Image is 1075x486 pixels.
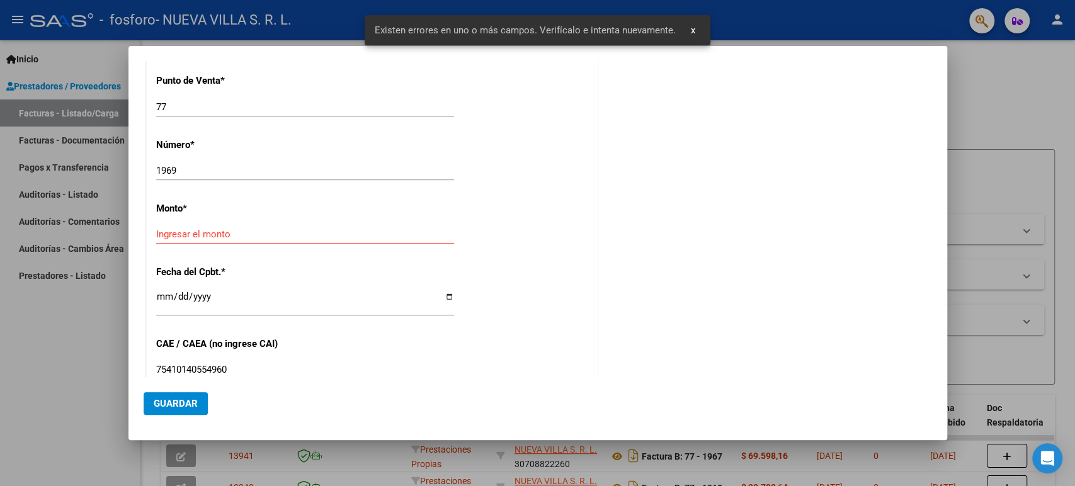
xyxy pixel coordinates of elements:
button: Guardar [144,392,208,415]
span: x [691,25,695,36]
button: x [681,19,705,42]
span: Existen errores en uno o más campos. Verifícalo e intenta nuevamente. [375,24,676,37]
p: Punto de Venta [156,74,286,88]
p: Número [156,138,286,152]
span: Guardar [154,398,198,409]
p: Monto [156,201,286,216]
p: CAE / CAEA (no ingrese CAI) [156,337,286,351]
div: Open Intercom Messenger [1032,443,1062,473]
p: Fecha del Cpbt. [156,265,286,280]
